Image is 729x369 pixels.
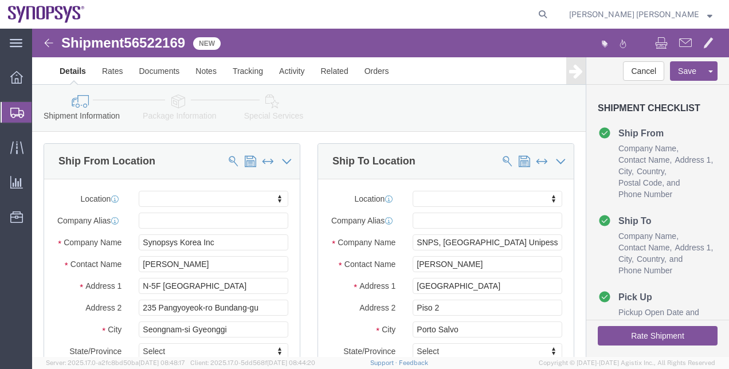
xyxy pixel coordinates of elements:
[569,7,713,21] button: [PERSON_NAME] [PERSON_NAME]
[46,359,185,366] span: Server: 2025.17.0-a2fc8bd50ba
[370,359,399,366] a: Support
[399,359,428,366] a: Feedback
[190,359,315,366] span: Client: 2025.17.0-5dd568f
[267,359,315,366] span: [DATE] 08:44:20
[569,8,699,21] span: Marilia de Melo Fernandes
[32,29,729,357] iframe: FS Legacy Container
[539,358,715,368] span: Copyright © [DATE]-[DATE] Agistix Inc., All Rights Reserved
[8,6,85,23] img: logo
[139,359,185,366] span: [DATE] 08:48:17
